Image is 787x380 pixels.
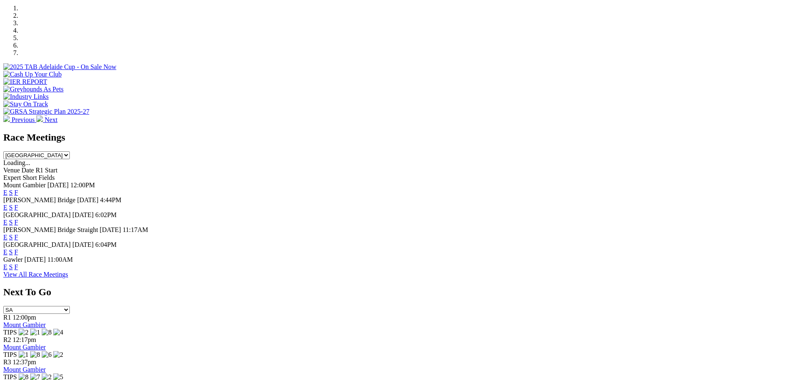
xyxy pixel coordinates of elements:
span: [GEOGRAPHIC_DATA] [3,211,71,218]
img: Cash Up Your Club [3,71,62,78]
a: View All Race Meetings [3,271,68,278]
a: E [3,219,7,226]
span: 12:37pm [13,358,36,366]
a: E [3,249,7,256]
a: S [9,234,13,241]
span: 11:17AM [123,226,148,233]
span: TIPS [3,329,17,336]
img: Stay On Track [3,100,48,108]
img: chevron-left-pager-white.svg [3,115,10,122]
a: Mount Gambier [3,344,46,351]
span: [DATE] [77,196,99,203]
span: Previous [12,116,35,123]
a: F [14,234,18,241]
span: 12:00pm [13,314,36,321]
h2: Race Meetings [3,132,784,143]
img: 8 [42,329,52,336]
span: R1 [3,314,11,321]
a: S [9,204,13,211]
img: 2 [19,329,29,336]
a: F [14,189,18,196]
span: 6:02PM [95,211,117,218]
span: [DATE] [72,241,94,248]
a: S [9,189,13,196]
span: 12:17pm [13,336,36,343]
a: E [3,234,7,241]
span: [GEOGRAPHIC_DATA] [3,241,71,248]
h2: Next To Go [3,287,784,298]
span: Date [21,167,34,174]
img: Greyhounds As Pets [3,86,64,93]
a: F [14,219,18,226]
a: S [9,219,13,226]
span: R2 [3,336,11,343]
span: [PERSON_NAME] Bridge [3,196,76,203]
a: S [9,249,13,256]
img: chevron-right-pager-white.svg [36,115,43,122]
span: Short [23,174,37,181]
img: 4 [53,329,63,336]
img: 2 [53,351,63,358]
img: 2025 TAB Adelaide Cup - On Sale Now [3,63,117,71]
a: F [14,263,18,270]
a: E [3,204,7,211]
span: [DATE] [48,182,69,189]
a: F [14,204,18,211]
span: 6:04PM [95,241,117,248]
span: TIPS [3,351,17,358]
a: Previous [3,116,36,123]
span: R3 [3,358,11,366]
a: Mount Gambier [3,321,46,328]
span: R1 Start [36,167,57,174]
span: 4:44PM [100,196,121,203]
img: 8 [30,351,40,358]
a: S [9,263,13,270]
img: Industry Links [3,93,49,100]
span: Mount Gambier [3,182,46,189]
span: 11:00AM [48,256,73,263]
img: IER REPORT [3,78,47,86]
span: Gawler [3,256,23,263]
a: E [3,263,7,270]
span: [DATE] [24,256,46,263]
a: Mount Gambier [3,366,46,373]
img: 6 [42,351,52,358]
span: Venue [3,167,20,174]
span: [DATE] [72,211,94,218]
span: Expert [3,174,21,181]
img: 1 [19,351,29,358]
a: Next [36,116,57,123]
a: E [3,189,7,196]
span: 12:00PM [70,182,95,189]
span: [PERSON_NAME] Bridge Straight [3,226,98,233]
img: 1 [30,329,40,336]
img: GRSA Strategic Plan 2025-27 [3,108,89,115]
span: Loading... [3,159,30,166]
a: F [14,249,18,256]
span: Fields [38,174,55,181]
span: [DATE] [100,226,121,233]
span: Next [45,116,57,123]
